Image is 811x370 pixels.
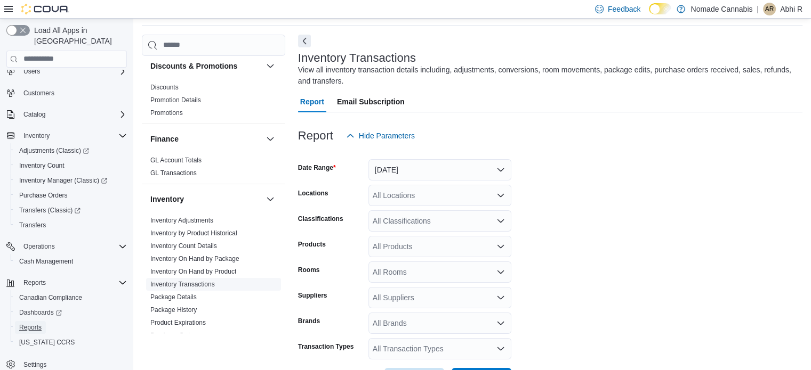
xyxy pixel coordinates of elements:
[19,87,59,100] a: Customers
[19,161,65,170] span: Inventory Count
[15,219,50,232] a: Transfers
[150,61,237,71] h3: Discounts & Promotions
[368,159,511,180] button: [DATE]
[2,64,131,79] button: Users
[19,308,62,317] span: Dashboards
[150,319,206,326] a: Product Expirations
[342,125,419,146] button: Hide Parameters
[15,321,127,334] span: Reports
[11,158,131,173] button: Inventory Count
[298,215,343,223] label: Classifications
[15,159,127,172] span: Inventory Count
[19,191,68,200] span: Purchase Orders
[150,83,179,92] span: Discounts
[150,169,197,177] span: GL Transactions
[150,156,202,165] span: GL Account Totals
[19,176,107,185] span: Inventory Manager (Classic)
[11,143,131,158] a: Adjustments (Classic)
[765,3,774,15] span: AR
[19,108,127,121] span: Catalog
[15,219,127,232] span: Transfers
[23,110,45,119] span: Catalog
[300,91,324,112] span: Report
[19,323,42,332] span: Reports
[150,194,184,204] h3: Inventory
[150,306,197,314] a: Package History
[150,306,197,314] span: Package History
[150,194,262,204] button: Inventory
[359,130,415,141] span: Hide Parameters
[298,342,354,351] label: Transaction Types
[150,169,197,177] a: GL Transactions
[298,64,797,87] div: View all inventory transaction details including, adjustments, conversions, room movements, packa...
[298,317,320,325] label: Brands
[496,293,505,302] button: Open list of options
[150,109,183,117] a: Promotions
[608,4,640,14] span: Feedback
[15,189,127,202] span: Purchase Orders
[264,193,277,205] button: Inventory
[23,67,40,76] span: Users
[150,134,262,144] button: Finance
[19,129,54,142] button: Inventory
[2,275,131,290] button: Reports
[298,163,336,172] label: Date Range
[11,188,131,203] button: Purchase Orders
[15,204,127,217] span: Transfers (Classic)
[150,84,179,91] a: Discounts
[298,35,311,47] button: Next
[11,173,131,188] a: Inventory Manager (Classic)
[264,133,277,145] button: Finance
[150,280,215,289] span: Inventory Transactions
[19,240,59,253] button: Operations
[23,360,46,369] span: Settings
[11,305,131,320] a: Dashboards
[19,257,73,266] span: Cash Management
[150,254,239,263] span: Inventory On Hand by Package
[150,61,262,71] button: Discounts & Promotions
[23,242,55,251] span: Operations
[15,306,66,319] a: Dashboards
[15,291,86,304] a: Canadian Compliance
[21,4,69,14] img: Cova
[298,291,327,300] label: Suppliers
[150,268,236,275] a: Inventory On Hand by Product
[19,276,127,289] span: Reports
[15,291,127,304] span: Canadian Compliance
[19,86,127,100] span: Customers
[15,174,127,187] span: Inventory Manager (Classic)
[19,108,50,121] button: Catalog
[2,107,131,122] button: Catalog
[19,221,46,229] span: Transfers
[264,60,277,72] button: Discounts & Promotions
[150,134,179,144] h3: Finance
[150,242,217,250] span: Inventory Count Details
[19,276,50,289] button: Reports
[150,157,202,164] a: GL Account Totals
[150,331,199,340] span: Purchase Orders
[298,129,333,142] h3: Report
[15,336,79,349] a: [US_STATE] CCRS
[142,154,285,184] div: Finance
[11,320,131,335] button: Reports
[2,128,131,143] button: Inventory
[19,129,127,142] span: Inventory
[298,52,416,64] h3: Inventory Transactions
[496,217,505,225] button: Open list of options
[15,174,111,187] a: Inventory Manager (Classic)
[150,293,197,301] span: Package Details
[142,81,285,124] div: Discounts & Promotions
[763,3,776,15] div: Abhi R
[15,336,127,349] span: Washington CCRS
[780,3,802,15] p: Abhi R
[150,229,237,237] span: Inventory by Product Historical
[15,144,93,157] a: Adjustments (Classic)
[15,306,127,319] span: Dashboards
[19,293,82,302] span: Canadian Compliance
[150,96,201,104] a: Promotion Details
